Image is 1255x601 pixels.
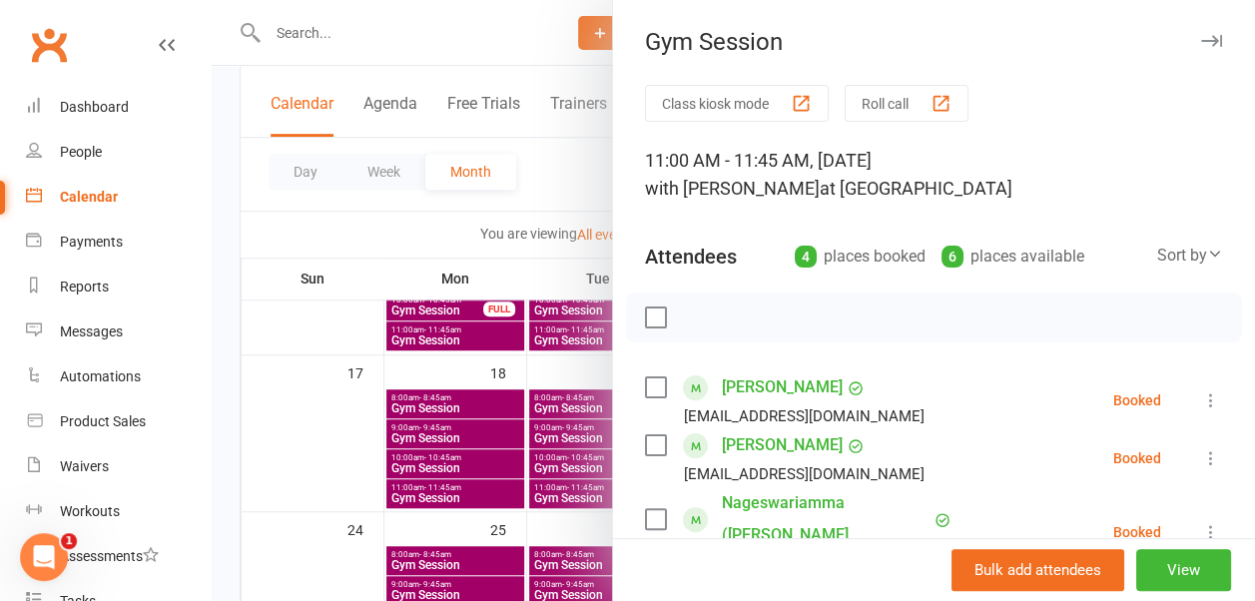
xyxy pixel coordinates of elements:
[60,503,120,519] div: Workouts
[941,243,1084,271] div: places available
[795,243,926,271] div: places booked
[60,548,159,564] div: Assessments
[941,246,963,268] div: 6
[645,243,737,271] div: Attendees
[845,85,968,122] button: Roll call
[645,85,829,122] button: Class kiosk mode
[722,371,843,403] a: [PERSON_NAME]
[61,533,77,549] span: 1
[26,175,211,220] a: Calendar
[60,323,123,339] div: Messages
[722,429,843,461] a: [PERSON_NAME]
[26,309,211,354] a: Messages
[1113,393,1161,407] div: Booked
[795,246,817,268] div: 4
[60,189,118,205] div: Calendar
[1157,243,1223,269] div: Sort by
[26,130,211,175] a: People
[684,461,925,487] div: [EMAIL_ADDRESS][DOMAIN_NAME]
[684,403,925,429] div: [EMAIL_ADDRESS][DOMAIN_NAME]
[26,85,211,130] a: Dashboard
[26,220,211,265] a: Payments
[60,144,102,160] div: People
[60,234,123,250] div: Payments
[26,534,211,579] a: Assessments
[722,487,930,551] a: Nageswariamma ([PERSON_NAME]
[820,178,1012,199] span: at [GEOGRAPHIC_DATA]
[26,489,211,534] a: Workouts
[26,354,211,399] a: Automations
[26,399,211,444] a: Product Sales
[26,265,211,309] a: Reports
[613,28,1255,56] div: Gym Session
[60,413,146,429] div: Product Sales
[951,549,1124,591] button: Bulk add attendees
[24,20,74,70] a: Clubworx
[60,368,141,384] div: Automations
[1113,525,1161,539] div: Booked
[60,279,109,295] div: Reports
[60,99,129,115] div: Dashboard
[60,458,109,474] div: Waivers
[645,147,1223,203] div: 11:00 AM - 11:45 AM, [DATE]
[1113,451,1161,465] div: Booked
[645,178,820,199] span: with [PERSON_NAME]
[26,444,211,489] a: Waivers
[1136,549,1231,591] button: View
[20,533,68,581] iframe: Intercom live chat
